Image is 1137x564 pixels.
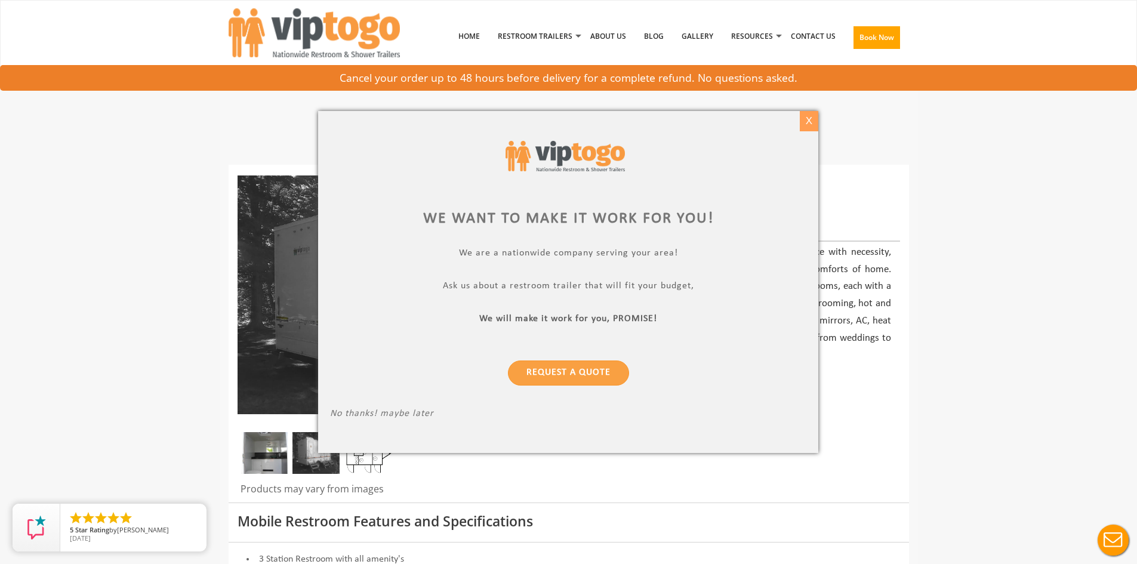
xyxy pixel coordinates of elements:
img: viptogo logo [506,141,625,171]
span: [PERSON_NAME] [117,525,169,534]
li:  [94,511,108,525]
div: We want to make it work for you! [330,208,806,230]
li:  [69,511,83,525]
button: Live Chat [1089,516,1137,564]
p: No thanks! maybe later [330,408,806,422]
img: Review Rating [24,516,48,540]
li:  [106,511,121,525]
span: [DATE] [70,534,91,543]
span: 5 [70,525,73,534]
span: Star Rating [75,525,109,534]
li:  [119,511,133,525]
b: We will make it work for you, PROMISE! [480,314,658,323]
a: Request a Quote [508,360,629,386]
p: Ask us about a restroom trailer that will fit your budget, [330,281,806,294]
div: X [800,111,818,131]
li:  [81,511,95,525]
p: We are a nationwide company serving your area! [330,248,806,261]
span: by [70,526,197,535]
